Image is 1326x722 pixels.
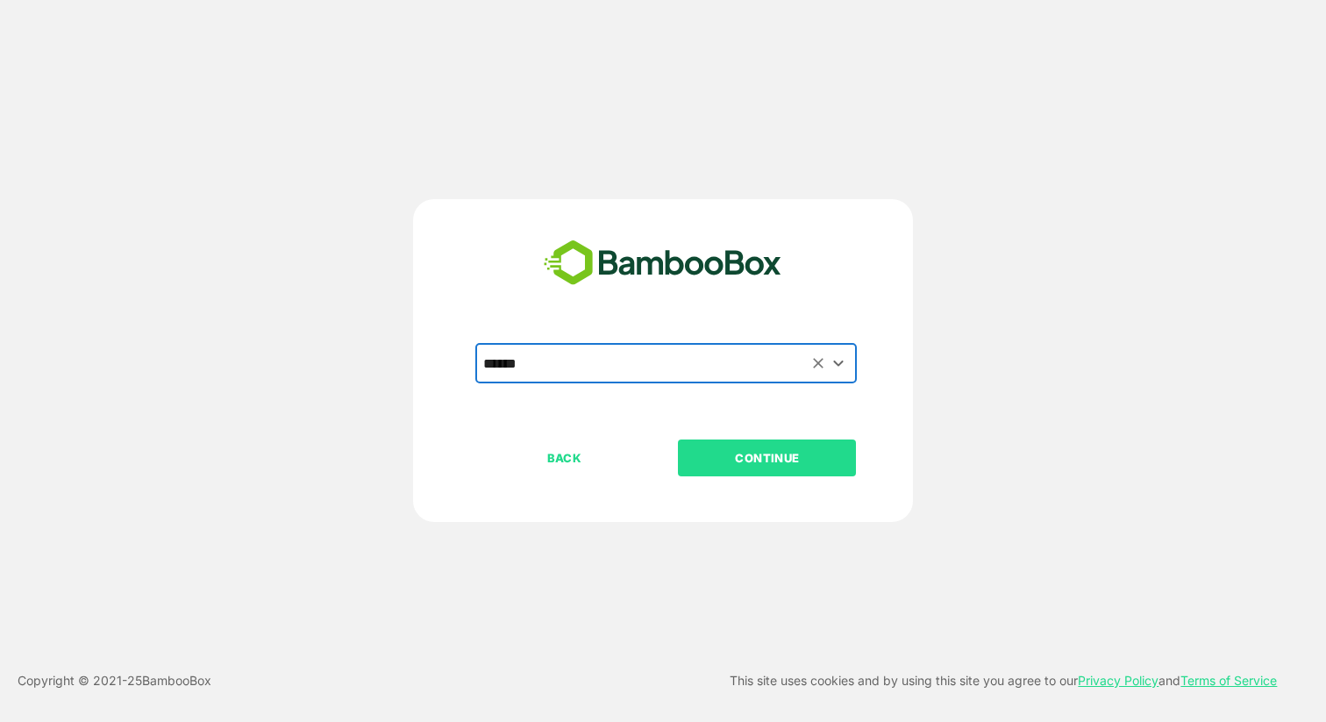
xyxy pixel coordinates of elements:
p: Copyright © 2021- 25 BambooBox [18,670,211,691]
button: Clear [809,353,829,373]
p: CONTINUE [680,448,855,468]
img: bamboobox [534,234,791,292]
a: Privacy Policy [1078,673,1158,688]
p: BACK [477,448,652,468]
button: CONTINUE [678,440,856,476]
button: Open [827,351,851,375]
button: BACK [475,440,653,476]
a: Terms of Service [1180,673,1277,688]
p: This site uses cookies and by using this site you agree to our and [730,670,1277,691]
